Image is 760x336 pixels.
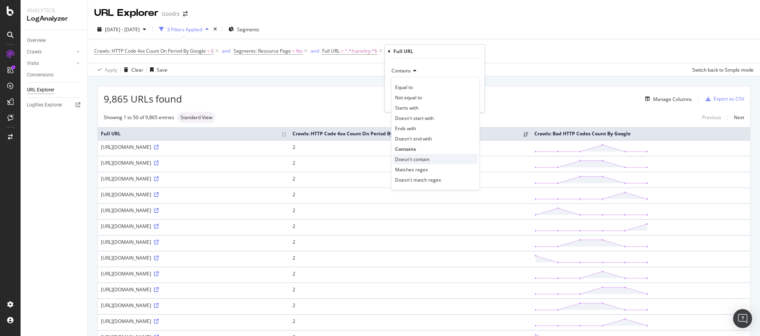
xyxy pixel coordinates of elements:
span: 9,865 URLs found [104,92,182,106]
div: Conversions [27,71,53,79]
div: and [222,47,230,54]
button: Add Filter [384,46,416,56]
div: Open Intercom Messenger [733,309,752,328]
div: [URL][DOMAIN_NAME] [101,286,286,293]
div: [URL][DOMAIN_NAME] [101,144,286,150]
span: No [296,46,302,57]
div: [URL][DOMAIN_NAME] [101,318,286,325]
div: Export as CSV [714,95,744,102]
div: 3 Filters Applied [167,26,202,33]
td: 2 [289,188,531,203]
span: Standard View [180,115,212,120]
td: 2 [289,283,531,298]
div: Apply [105,66,117,73]
div: Visits [27,59,39,68]
div: [URL][DOMAIN_NAME] [101,239,286,245]
button: Clear [121,63,143,76]
div: URL Explorer [27,86,54,94]
div: Clear [131,66,143,73]
td: 2 [289,251,531,267]
a: URL Explorer [27,86,82,94]
div: Manage Columns [653,96,692,103]
span: > [207,47,210,54]
a: Overview [27,36,82,45]
span: Segments [237,26,259,33]
a: Visits [27,59,74,68]
span: Doesn't start with [395,115,434,121]
td: 2 [289,235,531,251]
a: Logfiles Explorer [27,101,82,109]
td: 2 [289,267,531,283]
div: Showing 1 to 50 of 9,865 entries [104,114,174,121]
span: = [292,47,295,54]
div: [URL][DOMAIN_NAME] [101,207,286,214]
div: [URL][DOMAIN_NAME] [101,223,286,230]
span: Full URL [322,47,340,54]
button: Save [147,63,167,76]
div: Switch back to Simple mode [692,66,754,73]
div: [URL][DOMAIN_NAME] [101,175,286,182]
button: Cancel [388,98,413,106]
span: Equal to [395,84,413,91]
th: Full URL: activate to sort column ascending [98,127,289,140]
button: Manage Columns [642,94,692,104]
button: and [311,47,319,55]
td: 2 [289,314,531,330]
span: Doesn't match regex [395,177,441,183]
div: and [311,47,319,54]
td: 2 [289,203,531,219]
th: Crawls: HTTP Code 4xx Count On Period By Google: activate to sort column ascending [289,127,531,140]
a: Crawls [27,48,74,56]
div: neutral label [177,112,215,123]
div: Save [157,66,167,73]
span: Crawls: HTTP Code 4xx Count On Period By Google [94,47,206,54]
span: = [341,47,344,54]
div: Full URL [393,48,413,55]
th: Crawls: Bad HTTP Codes Count By Google [531,127,750,140]
td: 2 [289,140,531,156]
span: Matches regex [395,166,428,173]
td: 2 [289,172,531,188]
div: URL Explorer [94,6,158,20]
td: 2 [289,298,531,314]
span: Segments: Resource Page [234,47,291,54]
div: [URL][DOMAIN_NAME] [101,191,286,198]
td: 2 [289,219,531,235]
div: [URL][DOMAIN_NAME] [101,270,286,277]
span: Starts with [395,104,418,111]
span: Not equal to [395,94,422,101]
div: Crawls [27,48,42,56]
div: [URL][DOMAIN_NAME] [101,302,286,309]
button: and [222,47,230,55]
span: Ends with [395,125,416,132]
div: Goodrx [161,10,180,18]
div: times [212,25,218,33]
button: Segments [225,23,262,36]
button: [DATE] - [DATE] [94,23,149,36]
div: [URL][DOMAIN_NAME] [101,159,286,166]
span: [DATE] - [DATE] [105,26,140,33]
div: Logfiles Explorer [27,101,62,109]
span: Contains [395,146,416,152]
div: [URL][DOMAIN_NAME] [101,254,286,261]
span: ^.*/care/try.*$ [345,46,377,57]
div: Analytics [27,6,81,14]
span: Contains [391,67,411,74]
span: Doesn't contain [395,156,429,163]
button: Switch back to Simple mode [689,63,754,76]
button: 3 Filters Applied [156,23,212,36]
span: Doesn't end with [395,135,432,142]
div: LogAnalyzer [27,14,81,23]
div: Overview [27,36,46,45]
button: Apply [94,63,117,76]
a: Conversions [27,71,82,79]
button: Export as CSV [703,93,744,105]
div: arrow-right-arrow-left [183,11,188,17]
td: 2 [289,156,531,172]
a: Next [728,112,744,123]
span: 0 [211,46,214,57]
